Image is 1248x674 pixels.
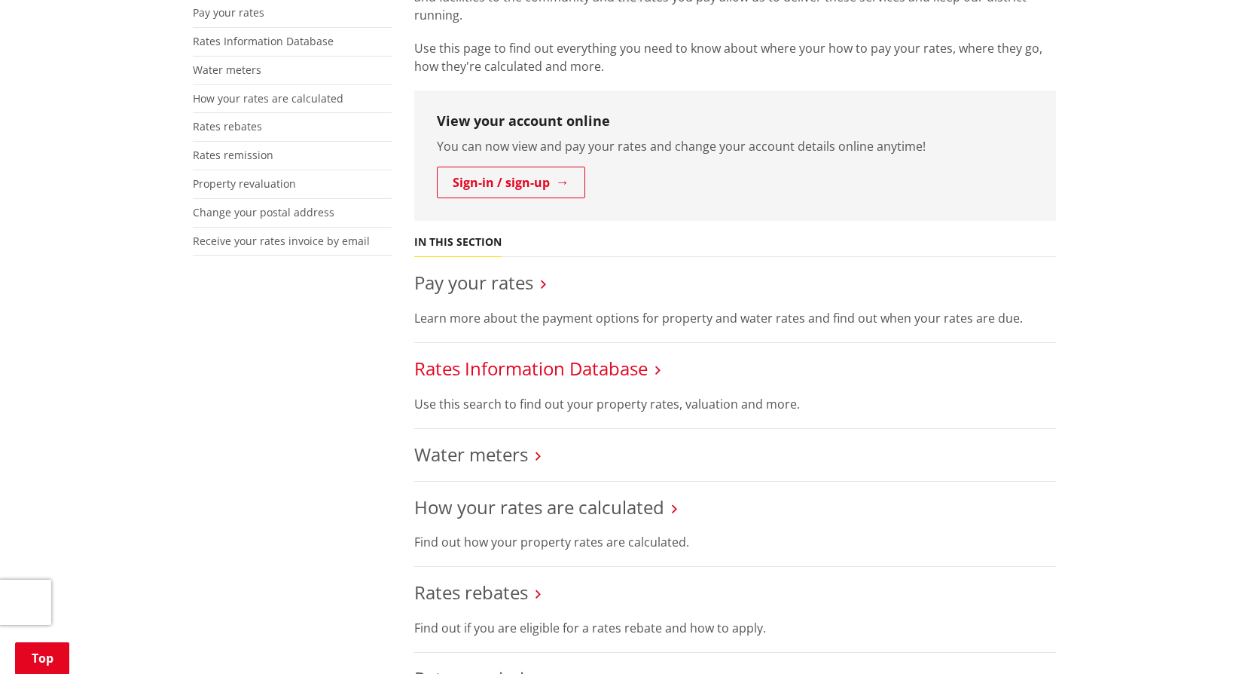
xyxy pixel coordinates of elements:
[193,34,334,48] a: Rates Information Database
[193,148,273,162] a: Rates remission
[414,39,1056,75] p: Use this page to find out everything you need to know about where your how to pay your rates, whe...
[193,205,334,219] a: Change your postal address
[414,533,1056,551] p: Find out how your property rates are calculated.
[414,356,648,381] a: Rates Information Database
[193,176,296,191] a: Property revaluation
[414,309,1056,327] p: Learn more about the payment options for property and water rates and find out when your rates ar...
[437,137,1033,155] p: You can now view and pay your rates and change your account details online anytime!
[414,580,528,605] a: Rates rebates
[414,619,1056,637] p: Find out if you are eligible for a rates rebate and how to apply.
[414,442,528,467] a: Water meters
[414,270,533,295] a: Pay your rates
[437,167,585,198] a: Sign-in / sign-up
[437,113,1033,130] h3: View your account online
[414,495,664,519] a: How your rates are calculated
[193,234,370,248] a: Receive your rates invoice by email
[414,236,502,249] h5: In this section
[15,642,69,674] a: Top
[193,91,343,106] a: How your rates are calculated
[193,5,264,20] a: Pay your rates
[1179,611,1233,665] iframe: Messenger Launcher
[193,63,261,77] a: Water meters
[193,119,262,133] a: Rates rebates
[414,395,1056,413] p: Use this search to find out your property rates, valuation and more.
